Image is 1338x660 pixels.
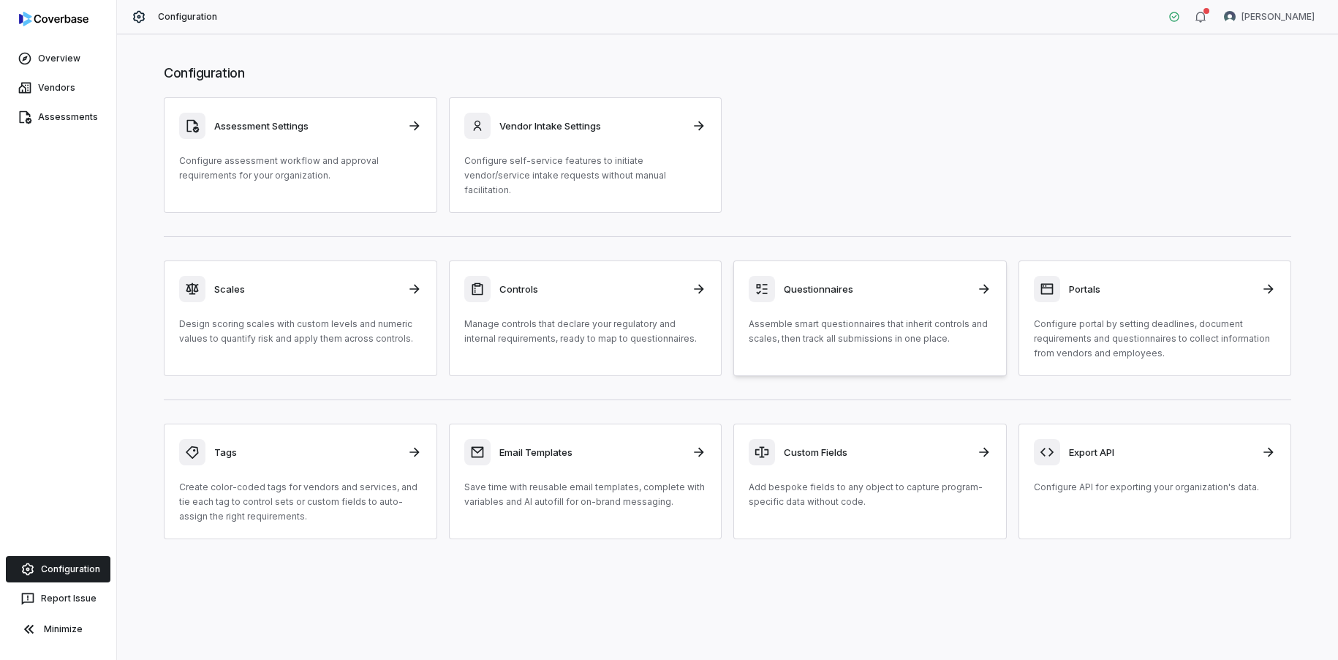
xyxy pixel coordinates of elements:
h3: Export API [1069,446,1253,459]
p: Add bespoke fields to any object to capture program-specific data without code. [749,480,991,509]
span: [PERSON_NAME] [1241,11,1315,23]
p: Design scoring scales with custom levels and numeric values to quantify risk and apply them acros... [179,317,422,346]
a: TagsCreate color-coded tags for vendors and services, and tie each tag to control sets or custom ... [164,424,437,539]
a: Email TemplatesSave time with reusable email templates, complete with variables and AI autofill f... [449,424,722,539]
img: logo-D7KZi-bG.svg [19,12,88,26]
span: Report Issue [41,593,97,604]
h3: Custom Fields [784,446,968,459]
span: Minimize [44,623,83,635]
a: ControlsManage controls that declare your regulatory and internal requirements, ready to map to q... [449,260,722,376]
p: Configure assessment workflow and approval requirements for your organization. [179,154,422,183]
a: Configuration [6,556,110,582]
a: Export APIConfigure API for exporting your organization's data. [1018,424,1292,539]
h3: Portals [1069,282,1253,296]
h3: Vendor Intake Settings [499,119,684,132]
a: ScalesDesign scoring scales with custom levels and numeric values to quantify risk and apply them... [164,260,437,376]
a: Overview [3,45,113,72]
button: Report Issue [6,585,110,612]
a: QuestionnairesAssemble smart questionnaires that inherit controls and scales, then track all subm... [733,260,1007,376]
a: Assessments [3,104,113,130]
p: Configure self-service features to initiate vendor/service intake requests without manual facilit... [464,154,707,198]
span: Configuration [41,563,100,575]
p: Assemble smart questionnaires that inherit controls and scales, then track all submissions in one... [749,317,991,346]
p: Configure portal by setting deadlines, document requirements and questionnaires to collect inform... [1034,317,1277,361]
h3: Scales [214,282,398,296]
a: Vendors [3,75,113,101]
h3: Controls [499,282,684,296]
span: Assessments [38,111,98,123]
button: Justin Trimachi avatar[PERSON_NAME] [1215,6,1323,28]
h1: Configuration [164,64,1291,83]
button: Minimize [6,615,110,644]
a: Assessment SettingsConfigure assessment workflow and approval requirements for your organization. [164,97,437,213]
p: Configure API for exporting your organization's data. [1034,480,1277,495]
a: PortalsConfigure portal by setting deadlines, document requirements and questionnaires to collect... [1018,260,1292,376]
span: Configuration [158,11,218,23]
h3: Email Templates [499,446,684,459]
img: Justin Trimachi avatar [1224,11,1236,23]
a: Vendor Intake SettingsConfigure self-service features to initiate vendor/service intake requests ... [449,97,722,213]
p: Manage controls that declare your regulatory and internal requirements, ready to map to questionn... [464,317,707,346]
p: Save time with reusable email templates, complete with variables and AI autofill for on-brand mes... [464,480,707,509]
span: Overview [38,53,80,64]
h3: Assessment Settings [214,119,398,132]
p: Create color-coded tags for vendors and services, and tie each tag to control sets or custom fiel... [179,480,422,524]
h3: Tags [214,446,398,459]
a: Custom FieldsAdd bespoke fields to any object to capture program-specific data without code. [733,424,1007,539]
h3: Questionnaires [784,282,968,296]
span: Vendors [38,82,75,94]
